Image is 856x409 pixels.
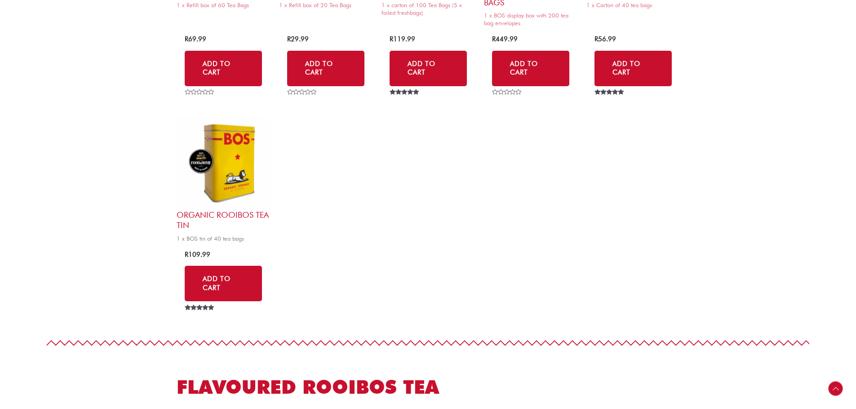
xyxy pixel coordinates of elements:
[390,89,420,115] span: Rated out of 5
[185,266,262,301] a: Add to cart: “Organic Rooibos Tea Tin”
[177,235,270,242] span: 1 x BOS tin of 40 tea bags
[185,51,262,86] a: Add to cart: “Organic Rooibos Tea - 60 Tea Bags”
[185,305,216,331] span: Rated out of 5
[390,35,393,43] span: R
[185,251,188,259] span: R
[594,51,672,86] a: Add to cart: “Organic Rooibos Tea - 40 tea bags”
[484,12,577,27] span: 1 x BOS display box with 200 tea bag envelopes
[381,1,475,17] span: 1 x carton of 100 Tea Bags (5 x foiled freshbags)
[390,51,467,86] a: Add to cart: “Organic Rooibos Tea - 100 Tea Bags”
[177,210,270,231] h2: Organic Rooibos Tea Tin
[390,35,415,43] bdi: 119.99
[586,1,680,9] span: 1 x Carton of 40 tea bags
[185,251,210,259] bdi: 109.99
[492,51,569,86] a: Add to cart: “Organic Rooibos Tagged Envelope Tea Bags”
[177,116,270,210] img: organic rooibos tea tin
[185,35,188,43] span: R
[177,375,680,400] h2: FLAVOURED ROOIBOS TEA
[185,35,206,43] bdi: 69.99
[492,35,496,43] span: R
[177,116,270,245] a: Organic Rooibos Tea Tin1 x BOS tin of 40 tea bags
[594,35,616,43] bdi: 56.99
[594,89,625,115] span: Rated out of 5
[594,35,598,43] span: R
[177,1,270,9] span: 1 x Refill box of 60 Tea Bags
[287,35,291,43] span: R
[279,1,373,9] span: 1 x Refill box of 20 Tea Bags
[492,35,518,43] bdi: 449.99
[287,51,364,86] a: Add to cart: “Organic Rooibos Tea - 20 Tea Bags”
[287,35,309,43] bdi: 29.99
